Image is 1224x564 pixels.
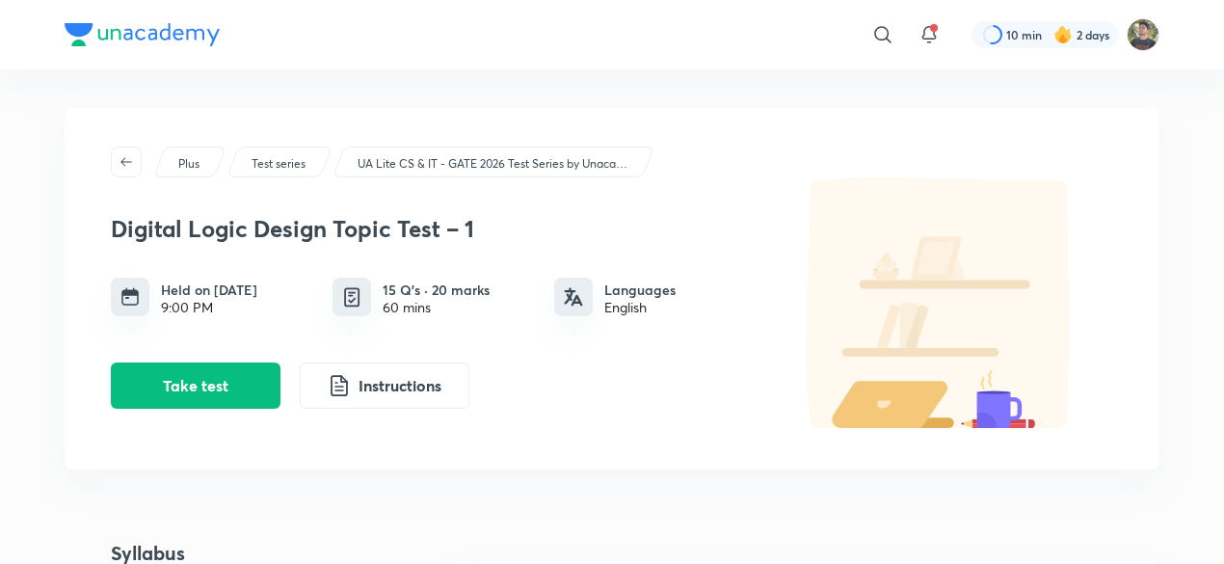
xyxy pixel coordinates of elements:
h6: Languages [604,280,676,300]
img: languages [564,287,583,307]
button: Instructions [300,363,469,409]
img: default [766,177,1113,428]
h3: Digital Logic Design Topic Test – 1 [111,215,757,243]
img: timing [120,287,140,307]
a: UA Lite CS & IT - GATE 2026 Test Series by Unacademy [355,155,631,173]
a: Plus [175,155,203,173]
img: Company Logo [65,23,220,46]
button: Take test [111,363,280,409]
div: 60 mins [383,300,490,315]
img: quiz info [340,285,364,309]
img: streak [1053,25,1073,44]
img: instruction [328,374,351,397]
p: UA Lite CS & IT - GATE 2026 Test Series by Unacademy [358,155,627,173]
div: English [604,300,676,315]
div: 9:00 PM [161,300,257,315]
p: Test series [252,155,306,173]
img: Ved prakash [1127,18,1159,51]
a: Test series [249,155,309,173]
h6: Held on [DATE] [161,280,257,300]
h6: 15 Q’s · 20 marks [383,280,490,300]
p: Plus [178,155,200,173]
